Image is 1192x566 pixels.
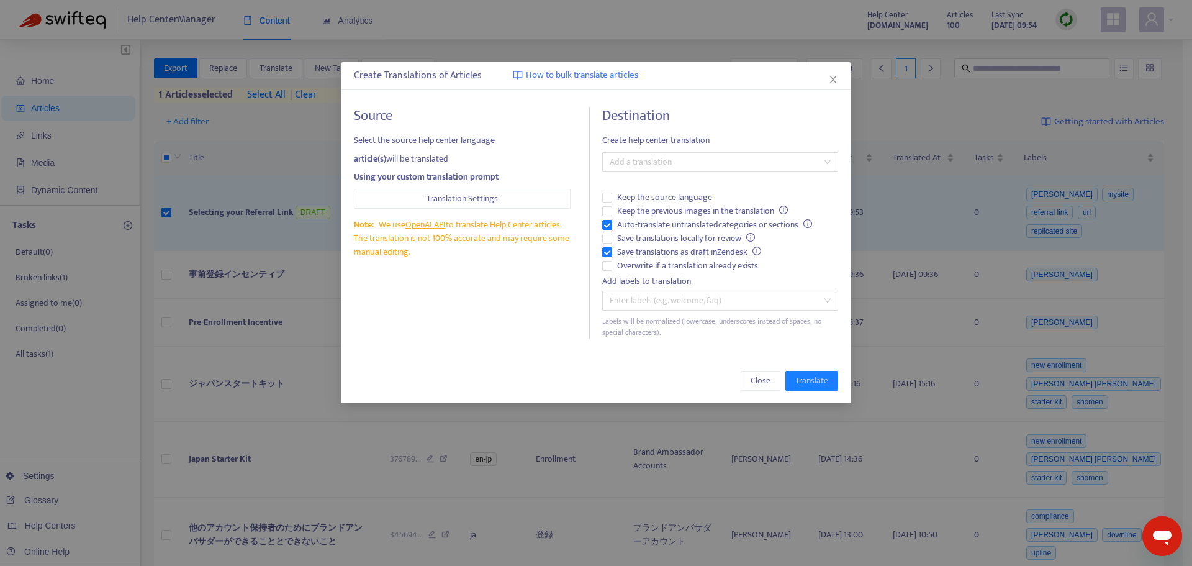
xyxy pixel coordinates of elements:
[602,275,838,288] div: Add labels to translation
[602,107,838,124] h4: Destination
[612,245,766,259] span: Save translations as draft in Zendesk
[785,371,838,391] button: Translate
[828,75,838,84] span: close
[826,73,840,86] button: Close
[354,217,374,232] span: Note:
[354,218,571,259] div: We use to translate Help Center articles. The translation is not 100% accurate and may require so...
[1142,516,1182,556] iframe: Button to launch messaging window
[354,152,386,166] strong: article(s)
[354,170,571,184] div: Using your custom translation prompt
[602,316,838,339] div: Labels will be normalized (lowercase, underscores instead of spaces, no special characters).
[612,259,763,273] span: Overwrite if a translation already exists
[513,70,523,80] img: image-link
[354,189,571,209] button: Translation Settings
[612,191,717,204] span: Keep the source language
[427,192,498,206] span: Translation Settings
[779,206,788,214] span: info-circle
[354,134,571,147] span: Select the source help center language
[752,247,761,255] span: info-circle
[405,217,446,232] a: OpenAI API
[803,219,812,228] span: info-circle
[612,204,793,218] span: Keep the previous images in the translation
[354,68,838,83] div: Create Translations of Articles
[513,68,638,83] a: How to bulk translate articles
[746,233,755,242] span: info-circle
[751,374,770,388] span: Close
[741,371,780,391] button: Close
[612,232,760,245] span: Save translations locally for review
[354,152,571,166] div: will be translated
[526,68,638,83] span: How to bulk translate articles
[612,218,817,232] span: Auto-translate untranslated categories or sections
[354,107,571,124] h4: Source
[602,134,838,147] span: Create help center translation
